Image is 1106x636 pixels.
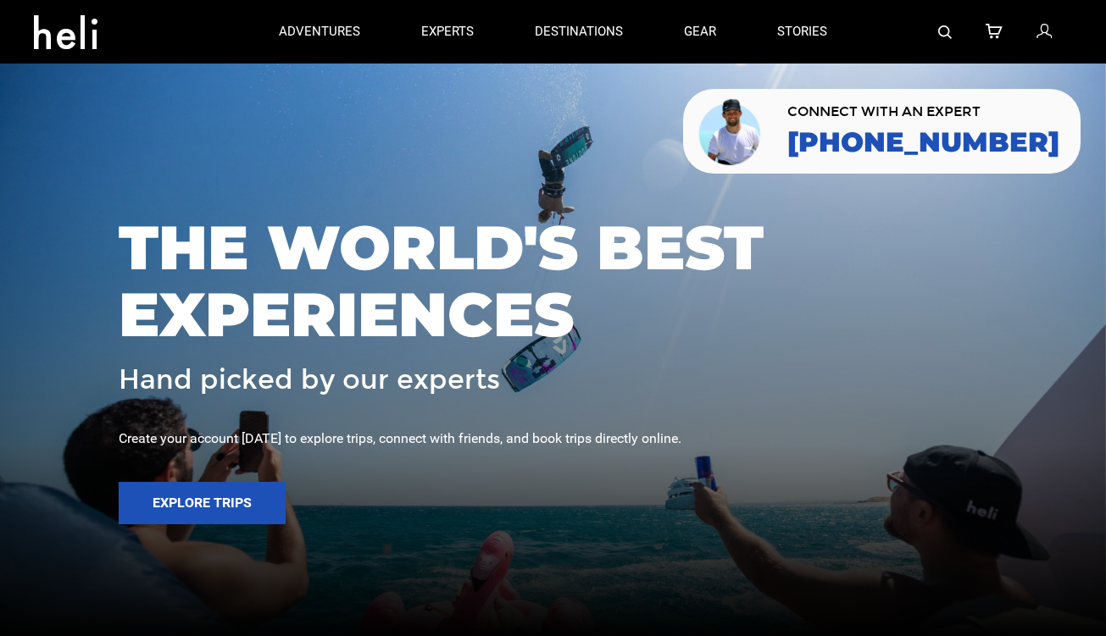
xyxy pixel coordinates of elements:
[938,25,952,39] img: search-bar-icon.svg
[696,96,766,167] img: contact our team
[119,365,500,395] span: Hand picked by our experts
[787,127,1059,158] a: [PHONE_NUMBER]
[119,429,987,449] div: Create your account [DATE] to explore trips, connect with friends, and book trips directly online.
[119,482,286,524] button: Explore Trips
[421,23,474,41] p: experts
[535,23,623,41] p: destinations
[279,23,360,41] p: adventures
[119,214,987,348] span: THE WORLD'S BEST EXPERIENCES
[787,105,1059,119] span: CONNECT WITH AN EXPERT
